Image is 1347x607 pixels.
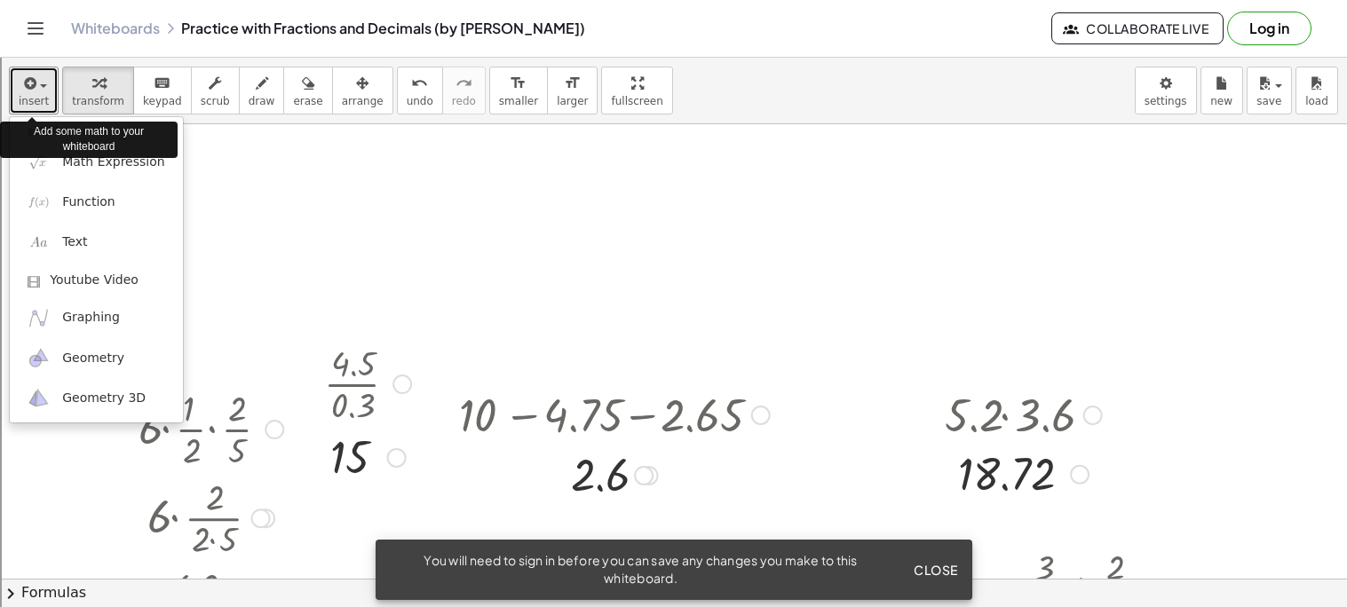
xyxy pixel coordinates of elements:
a: Geometry 3D [10,378,183,418]
span: Close [914,562,958,578]
button: Log in [1227,12,1311,45]
span: insert [19,95,49,107]
div: Sign out [7,121,1340,137]
span: Function [62,193,115,211]
button: Collaborate Live [1051,12,1224,44]
span: Text [62,233,87,251]
div: Delete [7,89,1340,105]
a: Math Expression [10,142,183,182]
button: Toggle navigation [21,14,50,43]
div: Options [7,105,1340,121]
div: You will need to sign in before you can save any changes you make to this whiteboard. [390,552,892,587]
span: Math Expression [62,154,164,171]
img: ggb-3d.svg [28,387,50,409]
a: Geometry [10,338,183,378]
a: Function [10,182,183,222]
span: Geometry 3D [62,390,146,407]
span: transform [72,95,124,107]
a: Graphing [10,298,183,338]
span: Youtube Video [50,272,139,289]
img: ggb-geometry.svg [28,347,50,369]
div: Move To ... [7,73,1340,89]
button: Close [907,554,965,586]
img: sqrt_x.png [28,151,50,173]
span: Collaborate Live [1066,20,1208,36]
div: Home [7,7,371,23]
a: Whiteboards [71,20,160,37]
span: Geometry [62,350,124,367]
div: Sort A > Z [7,41,1340,57]
button: insert [9,67,59,114]
span: Graphing [62,309,120,327]
img: f_x.png [28,191,50,213]
a: Youtube Video [10,263,183,298]
a: Text [10,223,183,263]
img: Aa.png [28,232,50,254]
img: ggb-graphing.svg [28,307,50,329]
button: transform [62,67,134,114]
div: Sort New > Old [7,57,1340,73]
